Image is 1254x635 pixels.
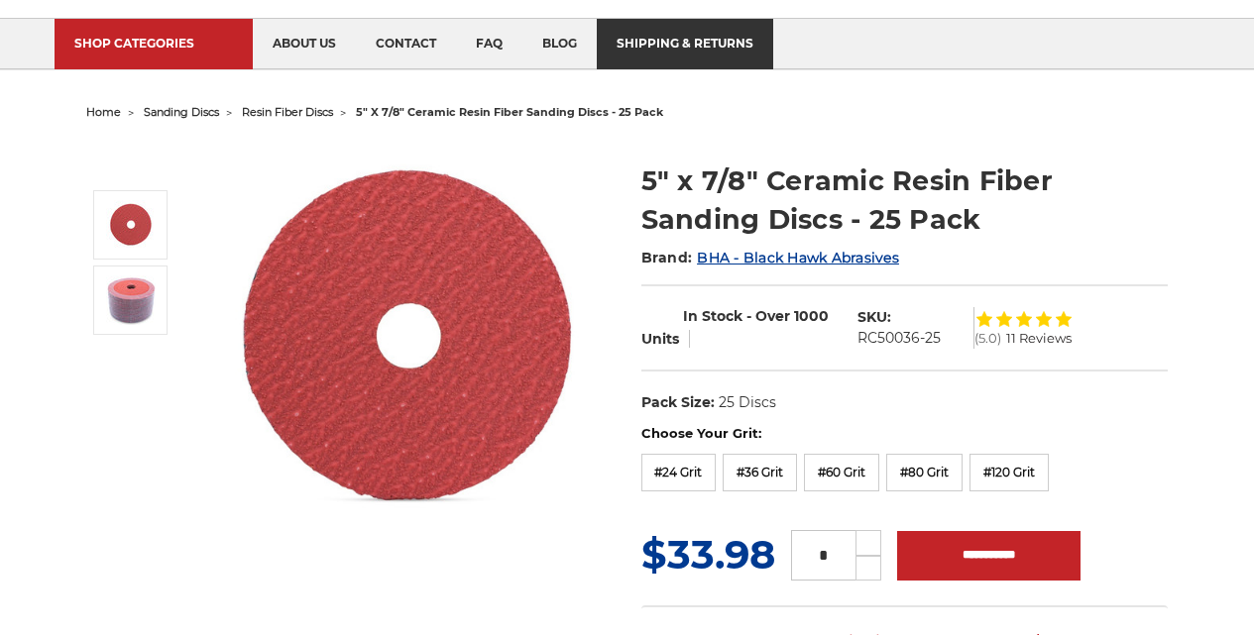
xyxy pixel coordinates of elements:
dd: 25 Discs [719,392,776,413]
img: 5 inch ceramic resin fiber discs [106,275,156,325]
div: SHOP CATEGORIES [74,36,233,51]
span: 5" x 7/8" ceramic resin fiber sanding discs - 25 pack [356,105,663,119]
label: Choose Your Grit: [641,424,1168,444]
span: 11 Reviews [1006,332,1072,345]
a: faq [456,19,522,69]
a: home [86,105,121,119]
img: 5" x 7/8" Ceramic Resin Fibre Disc [106,200,156,250]
dt: Pack Size: [641,392,715,413]
span: 1000 [794,307,829,325]
a: contact [356,19,456,69]
span: - Over [746,307,790,325]
span: In Stock [683,307,742,325]
a: sanding discs [144,105,219,119]
span: $33.98 [641,530,775,579]
span: (5.0) [974,332,1001,345]
h1: 5" x 7/8" Ceramic Resin Fiber Sanding Discs - 25 Pack [641,161,1168,239]
a: resin fiber discs [242,105,333,119]
img: 5" x 7/8" Ceramic Resin Fibre Disc [210,141,607,536]
dt: SKU: [857,307,891,328]
a: blog [522,19,597,69]
a: about us [253,19,356,69]
a: BHA - Black Hawk Abrasives [697,249,899,266]
dd: RC50036-25 [857,328,941,349]
span: Brand: [641,249,693,266]
span: Units [641,330,679,348]
a: shipping & returns [597,19,773,69]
